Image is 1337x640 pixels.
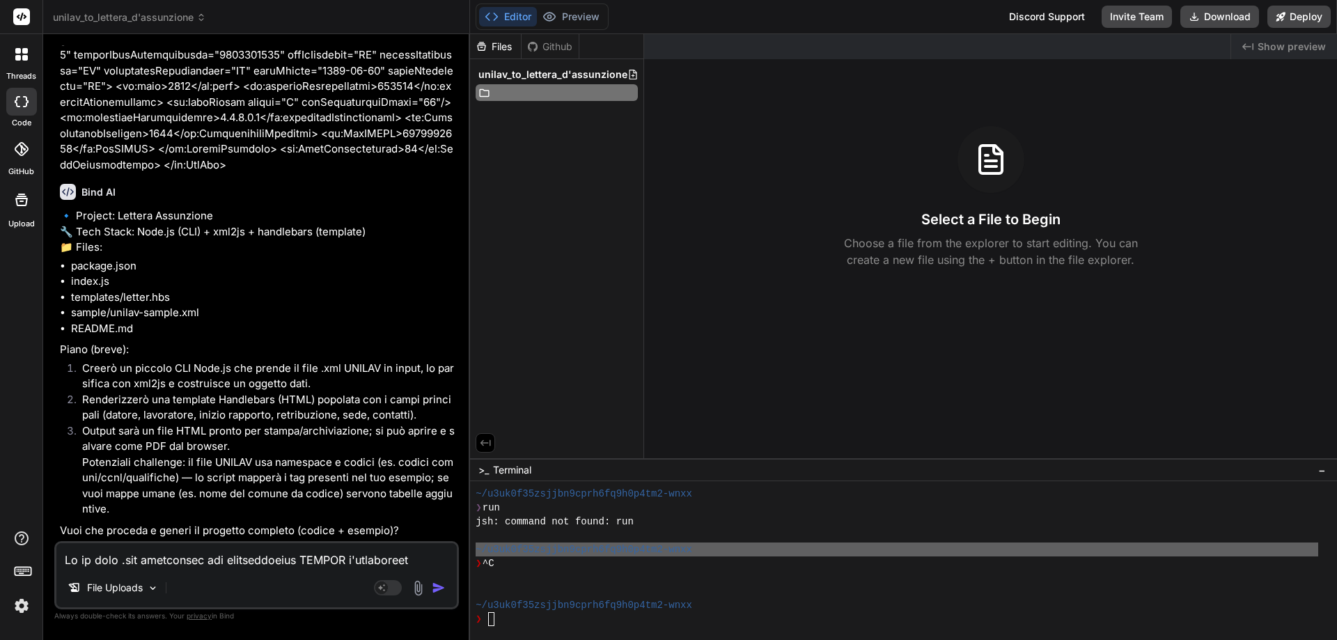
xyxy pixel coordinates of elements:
[476,501,483,515] span: ❯
[71,305,456,321] li: sample/unilav-sample.xml
[1180,6,1259,28] button: Download
[1267,6,1331,28] button: Deploy
[10,594,33,618] img: settings
[470,40,521,54] div: Files
[493,463,531,477] span: Terminal
[1318,463,1326,477] span: −
[53,10,206,24] span: unilav_to_lettera_d'assunzione
[187,611,212,620] span: privacy
[1258,40,1326,54] span: Show preview
[476,598,692,612] span: ~/u3uk0f35zsjjbn9cprh6fq9h0p4tm2-wnxx
[71,361,456,392] li: Creerò un piccolo CLI Node.js che prende il file .xml UNILAV in input, lo parsifica con xml2js e ...
[71,321,456,337] li: README.md
[1315,459,1329,481] button: −
[54,609,459,623] p: Always double-check its answers. Your in Bind
[478,68,627,81] span: unilav_to_lettera_d'assunzione
[8,166,34,178] label: GitHub
[60,523,456,539] p: Vuoi che proceda e generi il progetto completo (codice + esempio)?
[410,580,426,596] img: attachment
[60,342,456,358] p: Piano (breve):
[71,258,456,274] li: package.json
[147,582,159,594] img: Pick Models
[1102,6,1172,28] button: Invite Team
[1001,6,1093,28] div: Discord Support
[483,501,500,515] span: run
[476,612,483,626] span: ❯
[522,40,579,54] div: Github
[6,70,36,82] label: threads
[432,581,446,595] img: icon
[921,210,1061,229] h3: Select a File to Begin
[71,392,456,423] li: Renderizzerò una template Handlebars (HTML) popolata con i campi principali (datore, lavoratore, ...
[835,235,1147,268] p: Choose a file from the explorer to start editing. You can create a new file using the + button in...
[476,487,692,501] span: ~/u3uk0f35zsjjbn9cprh6fq9h0p4tm2-wnxx
[81,185,116,199] h6: Bind AI
[71,423,456,517] li: Output sarà un file HTML pronto per stampa/archiviazione; si può aprire e salvare come PDF dal br...
[478,463,489,477] span: >_
[71,274,456,290] li: index.js
[476,543,692,556] span: ~/u3uk0f35zsjjbn9cprh6fq9h0p4tm2-wnxx
[476,556,483,570] span: ❯
[8,218,35,230] label: Upload
[483,556,494,570] span: ^C
[87,581,143,595] p: File Uploads
[71,290,456,306] li: templates/letter.hbs
[12,117,31,129] label: code
[60,208,456,256] p: 🔹 Project: Lettera Assunzione 🔧 Tech Stack: Node.js (CLI) + xml2js + handlebars (template) 📁 Files:
[479,7,537,26] button: Editor
[537,7,605,26] button: Preview
[476,515,634,529] span: jsh: command not found: run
